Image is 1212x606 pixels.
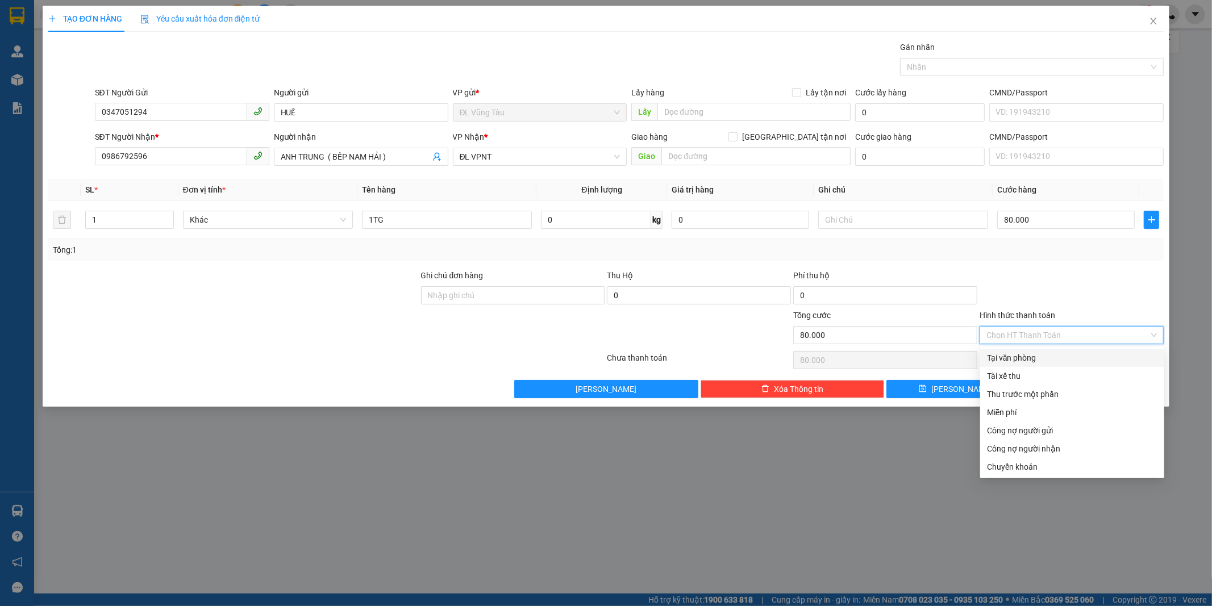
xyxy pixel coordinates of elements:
b: [DOMAIN_NAME] [95,43,156,52]
div: Người nhận [274,131,448,143]
div: CMND/Passport [989,86,1164,99]
input: Cước lấy hàng [855,103,985,122]
div: Người gửi [274,86,448,99]
span: ĐL Vũng Tàu [460,104,620,121]
div: CMND/Passport [989,131,1164,143]
div: Chuyển khoản [987,461,1157,473]
input: Cước giao hàng [855,148,985,166]
span: Khác [190,211,346,228]
b: Phúc An Express [14,73,59,147]
button: plus [1144,211,1159,229]
div: Cước gửi hàng sẽ được ghi vào công nợ của người gửi [980,421,1164,440]
button: [PERSON_NAME] [514,380,698,398]
th: Ghi chú [814,179,993,201]
span: delete [761,385,769,394]
div: Công nợ người nhận [987,442,1157,455]
li: (c) 2017 [95,54,156,68]
div: Phí thu hộ [793,269,977,286]
span: Định lượng [582,185,622,194]
label: Cước lấy hàng [855,88,906,97]
div: Thu trước một phần [987,388,1157,400]
button: save[PERSON_NAME] [886,380,1024,398]
div: SĐT Người Nhận [95,131,269,143]
b: Gửi khách hàng [70,16,113,70]
button: delete [53,211,71,229]
span: [GEOGRAPHIC_DATA] tận nơi [738,131,851,143]
input: Dọc đường [661,147,851,165]
span: Đơn vị tính [183,185,226,194]
span: [PERSON_NAME] [576,383,636,395]
span: plus [1144,215,1159,224]
input: 0 [672,211,809,229]
input: Dọc đường [657,103,851,121]
div: SĐT Người Gửi [95,86,269,99]
span: phone [253,151,263,160]
img: logo.jpg [14,14,71,71]
span: Xóa Thông tin [774,383,823,395]
span: VP Nhận [453,132,485,141]
label: Cước giao hàng [855,132,911,141]
span: [PERSON_NAME] [931,383,992,395]
input: Ghi chú đơn hàng [421,286,605,304]
img: icon [140,15,149,24]
span: Lấy [631,103,657,121]
div: Tài xế thu [987,370,1157,382]
div: Tại văn phòng [987,352,1157,364]
span: Yêu cầu xuất hóa đơn điện tử [140,14,260,23]
button: deleteXóa Thông tin [701,380,885,398]
span: ĐL VPNT [460,148,620,165]
span: Giá trị hàng [672,185,714,194]
div: Công nợ người gửi [987,424,1157,437]
span: TẠO ĐƠN HÀNG [48,14,122,23]
span: Tổng cước [793,311,831,320]
input: VD: Bàn, Ghế [362,211,532,229]
span: Cước hàng [997,185,1036,194]
label: Hình thức thanh toán [980,311,1055,320]
span: user-add [432,152,442,161]
span: plus [48,15,56,23]
div: Miễn phí [987,406,1157,419]
div: Tổng: 1 [53,244,468,256]
span: close [1149,16,1158,26]
span: Thu Hộ [607,271,633,280]
span: SL [85,185,94,194]
span: kg [651,211,663,229]
span: Lấy tận nơi [801,86,851,99]
span: Lấy hàng [631,88,664,97]
label: Gán nhãn [900,43,935,52]
img: logo.jpg [123,14,151,41]
div: Chưa thanh toán [606,352,793,371]
span: Giao hàng [631,132,668,141]
span: Giao [631,147,661,165]
span: Tên hàng [362,185,395,194]
span: phone [253,107,263,116]
div: Cước gửi hàng sẽ được ghi vào công nợ của người nhận [980,440,1164,458]
div: VP gửi [453,86,627,99]
label: Ghi chú đơn hàng [421,271,484,280]
button: Close [1138,6,1169,37]
span: save [919,385,927,394]
input: Ghi Chú [818,211,988,229]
